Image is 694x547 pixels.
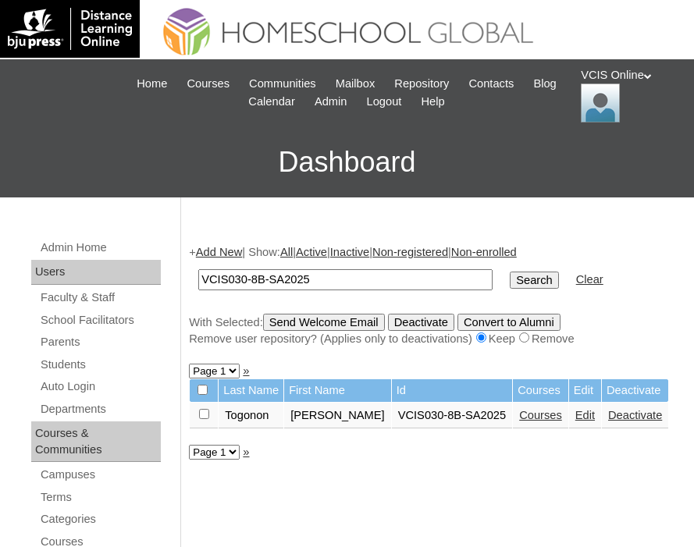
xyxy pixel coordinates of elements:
[179,75,237,93] a: Courses
[189,331,678,347] div: Remove user repository? (Applies only to deactivations) Keep Remove
[39,400,161,419] a: Departments
[328,75,383,93] a: Mailbox
[31,421,161,462] div: Courses & Communities
[198,269,493,290] input: Search
[510,272,558,289] input: Search
[367,93,402,111] span: Logout
[39,288,161,307] a: Faculty & Staff
[388,314,454,331] input: Deactivate
[39,332,161,352] a: Parents
[392,403,513,429] td: VCIS030-8B-SA2025
[284,379,391,402] td: First Name
[581,67,678,123] div: VCIS Online
[39,311,161,330] a: School Facilitators
[575,409,595,421] a: Edit
[451,246,517,258] a: Non-enrolled
[336,75,375,93] span: Mailbox
[519,409,562,421] a: Courses
[249,75,316,93] span: Communities
[284,403,391,429] td: [PERSON_NAME]
[359,93,410,111] a: Logout
[315,93,347,111] span: Admin
[392,379,513,402] td: Id
[39,238,161,258] a: Admin Home
[608,409,662,421] a: Deactivate
[8,127,686,197] h3: Dashboard
[280,246,293,258] a: All
[189,314,678,347] div: With Selected:
[248,93,294,111] span: Calendar
[386,75,457,93] a: Repository
[457,314,561,331] input: Convert to Alumni
[602,379,668,402] td: Deactivate
[243,364,249,377] a: »
[296,246,327,258] a: Active
[219,403,283,429] td: Togonon
[241,75,324,93] a: Communities
[189,244,678,347] div: + | Show: | | | |
[461,75,521,93] a: Contacts
[39,465,161,485] a: Campuses
[240,93,302,111] a: Calendar
[468,75,514,93] span: Contacts
[372,246,448,258] a: Non-registered
[219,379,283,402] td: Last Name
[576,273,603,286] a: Clear
[581,83,620,123] img: VCIS Online Admin
[39,488,161,507] a: Terms
[137,75,167,93] span: Home
[421,93,444,111] span: Help
[330,246,370,258] a: Inactive
[263,314,385,331] input: Send Welcome Email
[187,75,230,93] span: Courses
[196,246,242,258] a: Add New
[569,379,601,402] td: Edit
[413,93,452,111] a: Help
[39,510,161,529] a: Categories
[31,260,161,285] div: Users
[39,355,161,375] a: Students
[394,75,449,93] span: Repository
[243,446,249,458] a: »
[39,377,161,396] a: Auto Login
[307,93,355,111] a: Admin
[533,75,556,93] span: Blog
[8,8,132,50] img: logo-white.png
[129,75,175,93] a: Home
[525,75,564,93] a: Blog
[513,379,568,402] td: Courses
